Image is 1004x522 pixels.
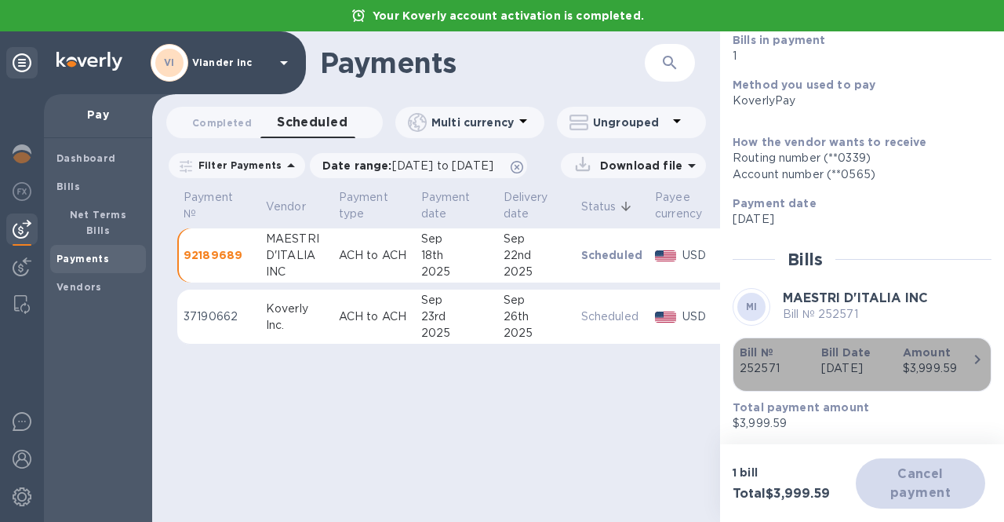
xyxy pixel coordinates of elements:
[733,197,817,210] b: Payment date
[733,78,875,91] b: Method you used to pay
[339,189,388,222] p: Payment type
[903,346,951,359] b: Amount
[266,264,326,280] div: INC
[56,253,109,265] b: Payments
[421,247,491,264] div: 18th
[783,290,928,305] b: MAESTRI D'ITALIA INC
[733,48,979,64] p: 1
[581,199,637,215] span: Status
[504,325,569,341] div: 2025
[184,247,253,263] p: 92189689
[655,189,722,222] span: Payee currency
[184,308,253,325] p: 37190662
[581,308,642,325] p: Scheduled
[655,189,702,222] p: Payee currency
[733,93,979,109] div: KoverlyPay
[421,189,471,222] p: Payment date
[266,247,326,264] div: D'ITALIA
[13,182,31,201] img: Foreign exchange
[320,46,645,79] h1: Payments
[431,115,514,130] p: Multi currency
[655,250,676,261] img: USD
[821,346,871,359] b: Bill Date
[192,57,271,68] p: Viander inc
[192,115,252,131] span: Completed
[655,312,676,323] img: USD
[310,153,527,178] div: Date range:[DATE] to [DATE]
[266,231,326,247] div: MAESTRI
[184,189,233,222] p: Payment №
[56,281,102,293] b: Vendors
[504,292,569,308] div: Sep
[339,189,409,222] span: Payment type
[339,308,409,325] p: ACH to ACH
[504,308,569,325] div: 26th
[70,209,127,236] b: Net Terms Bills
[266,199,326,215] span: Vendor
[504,264,569,280] div: 2025
[184,189,253,222] span: Payment №
[421,189,491,222] span: Payment date
[682,308,722,325] p: USD
[733,211,979,228] p: [DATE]
[682,247,722,264] p: USD
[733,338,991,392] button: Bill №252571Bill Date[DATE]Amount$3,999.59
[164,57,175,68] b: VI
[339,247,409,264] p: ACH to ACH
[733,401,869,414] b: Total payment amount
[504,231,569,247] div: Sep
[733,415,979,432] p: $3,999.59
[740,346,773,359] b: Bill №
[733,150,979,166] div: Routing number (**0339)
[421,308,491,325] div: 23rd
[421,264,491,280] div: 2025
[821,360,890,377] p: [DATE]
[733,487,856,502] h3: Total $3,999.59
[392,159,493,172] span: [DATE] to [DATE]
[594,158,682,173] p: Download file
[56,152,116,164] b: Dashboard
[746,301,758,312] b: MI
[192,159,282,172] p: Filter Payments
[504,247,569,264] div: 22nd
[733,465,856,480] p: 1 bill
[733,34,825,46] b: Bills in payment
[504,189,548,222] p: Delivery date
[733,166,979,183] div: Account number (**0565)
[266,199,306,215] p: Vendor
[365,8,652,24] p: Your Koverly account activation is completed.
[421,292,491,308] div: Sep
[593,115,668,130] p: Ungrouped
[903,360,972,377] div: $3,999.59
[783,306,928,323] p: Bill № 252571
[733,136,927,148] b: How the vendor wants to receive
[504,189,569,222] span: Delivery date
[56,107,140,122] p: Pay
[581,199,617,215] p: Status
[581,247,642,263] p: Scheduled
[421,231,491,247] div: Sep
[56,181,80,192] b: Bills
[266,301,326,317] div: Koverly
[56,52,122,71] img: Logo
[266,317,326,334] div: Inc.
[421,325,491,341] div: 2025
[277,111,347,133] span: Scheduled
[322,158,501,173] p: Date range :
[788,250,823,269] h2: Bills
[740,360,809,377] p: 252571
[6,47,38,78] div: Unpin categories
